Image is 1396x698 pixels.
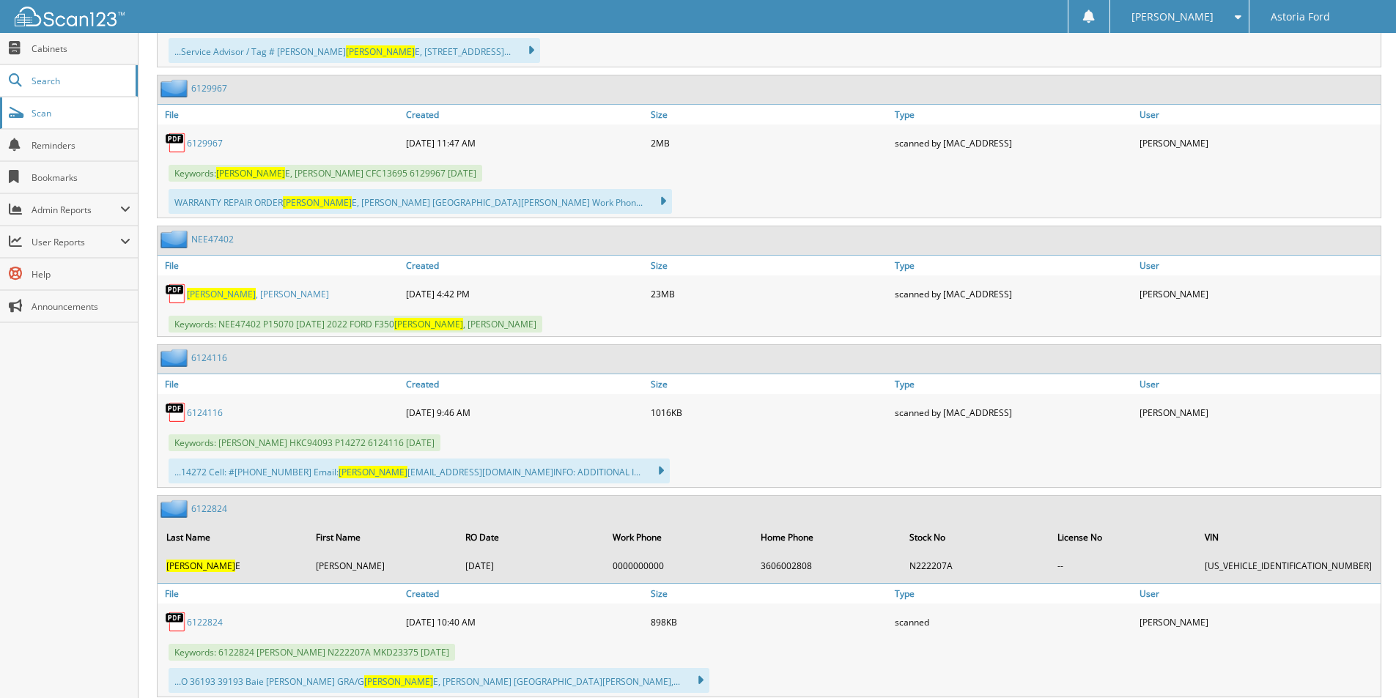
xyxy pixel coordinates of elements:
div: [DATE] 4:42 PM [402,279,647,308]
div: 23MB [647,279,892,308]
div: [DATE] 9:46 AM [402,398,647,427]
span: Astoria Ford [1271,12,1330,21]
a: File [158,256,402,275]
th: Last Name [159,522,307,552]
span: Reminders [32,139,130,152]
div: scanned by [MAC_ADDRESS] [891,279,1136,308]
span: Keywords: E, [PERSON_NAME] CFC13695 6129967 [DATE] [169,165,482,182]
div: 2MB [647,128,892,157]
a: File [158,105,402,125]
a: Created [402,256,647,275]
a: User [1136,105,1381,125]
div: [PERSON_NAME] [1136,128,1381,157]
th: RO Date [458,522,604,552]
a: Type [891,584,1136,604]
a: Created [402,105,647,125]
a: Type [891,256,1136,275]
div: ...14272 Cell: #[PHONE_NUMBER] Email: [EMAIL_ADDRESS][DOMAIN_NAME] INFO: ADDITIONAL I... [169,458,670,483]
a: User [1136,374,1381,394]
span: Cabinets [32,42,130,55]
a: 6124116 [187,406,223,419]
td: N222207A [902,554,1049,578]
a: Size [647,256,892,275]
span: Keywords: NEE47402 P15070 [DATE] 2022 FORD F350 , [PERSON_NAME] [169,316,542,333]
div: ...Service Advisor / Tag # [PERSON_NAME] E, [STREET_ADDRESS]... [169,38,540,63]
span: [PERSON_NAME] [364,675,433,688]
a: Size [647,105,892,125]
div: scanned [891,607,1136,636]
a: User [1136,584,1381,604]
span: User Reports [32,236,120,248]
td: -- [1050,554,1196,578]
span: Keywords: 6122824 [PERSON_NAME] N222207A MKD23375 [DATE] [169,644,455,661]
div: 1016KB [647,398,892,427]
span: [PERSON_NAME] [166,560,235,572]
a: Created [402,584,647,604]
span: Keywords: [PERSON_NAME] HKC94093 P14272 6124116 [DATE] [169,434,440,451]
td: 3606002808 [753,554,901,578]
a: [PERSON_NAME], [PERSON_NAME] [187,288,329,300]
th: Home Phone [753,522,901,552]
span: Scan [32,107,130,119]
a: 6129967 [191,82,227,94]
div: 898KB [647,607,892,636]
div: ...O 36193 39193 Baie [PERSON_NAME] GRA/G E, [PERSON_NAME] [GEOGRAPHIC_DATA][PERSON_NAME],... [169,668,709,693]
iframe: Chat Widget [1323,628,1396,698]
img: scan123-logo-white.svg [15,7,125,26]
a: 6122824 [191,502,227,515]
a: 6124116 [191,352,227,364]
span: Help [32,268,130,281]
span: [PERSON_NAME] [1131,12,1214,21]
span: [PERSON_NAME] [187,288,256,300]
div: [DATE] 11:47 AM [402,128,647,157]
td: 0000000000 [605,554,753,578]
div: [PERSON_NAME] [1136,398,1381,427]
img: PDF.png [165,283,187,305]
span: [PERSON_NAME] [346,45,415,58]
div: [PERSON_NAME] [1136,607,1381,636]
a: Type [891,374,1136,394]
th: VIN [1197,522,1379,552]
img: folder2.png [160,230,191,248]
span: Admin Reports [32,204,120,216]
th: First Name [309,522,457,552]
span: [PERSON_NAME] [216,167,285,179]
img: folder2.png [160,349,191,367]
img: folder2.png [160,500,191,518]
a: File [158,584,402,604]
a: 6122824 [187,616,223,628]
a: User [1136,256,1381,275]
span: [PERSON_NAME] [283,196,352,209]
a: File [158,374,402,394]
span: Announcements [32,300,130,313]
td: [DATE] [458,554,604,578]
a: Size [647,374,892,394]
div: [DATE] 10:40 AM [402,607,647,636]
a: Type [891,105,1136,125]
div: WARRANTY REPAIR ORDER E, [PERSON_NAME] [GEOGRAPHIC_DATA][PERSON_NAME] Work Phon... [169,189,672,214]
div: scanned by [MAC_ADDRESS] [891,398,1136,427]
div: scanned by [MAC_ADDRESS] [891,128,1136,157]
img: PDF.png [165,132,187,154]
span: Search [32,75,128,87]
a: 6129967 [187,137,223,149]
span: [PERSON_NAME] [394,318,463,330]
td: [US_VEHICLE_IDENTIFICATION_NUMBER] [1197,554,1379,578]
img: PDF.png [165,401,187,423]
th: Stock No [902,522,1049,552]
a: Created [402,374,647,394]
img: folder2.png [160,79,191,97]
img: PDF.png [165,611,187,633]
span: Bookmarks [32,171,130,184]
td: [PERSON_NAME] [309,554,457,578]
a: NEE47402 [191,233,234,245]
a: Size [647,584,892,604]
th: Work Phone [605,522,753,552]
th: License No [1050,522,1196,552]
div: [PERSON_NAME] [1136,279,1381,308]
span: [PERSON_NAME] [339,466,407,478]
td: E [159,554,307,578]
